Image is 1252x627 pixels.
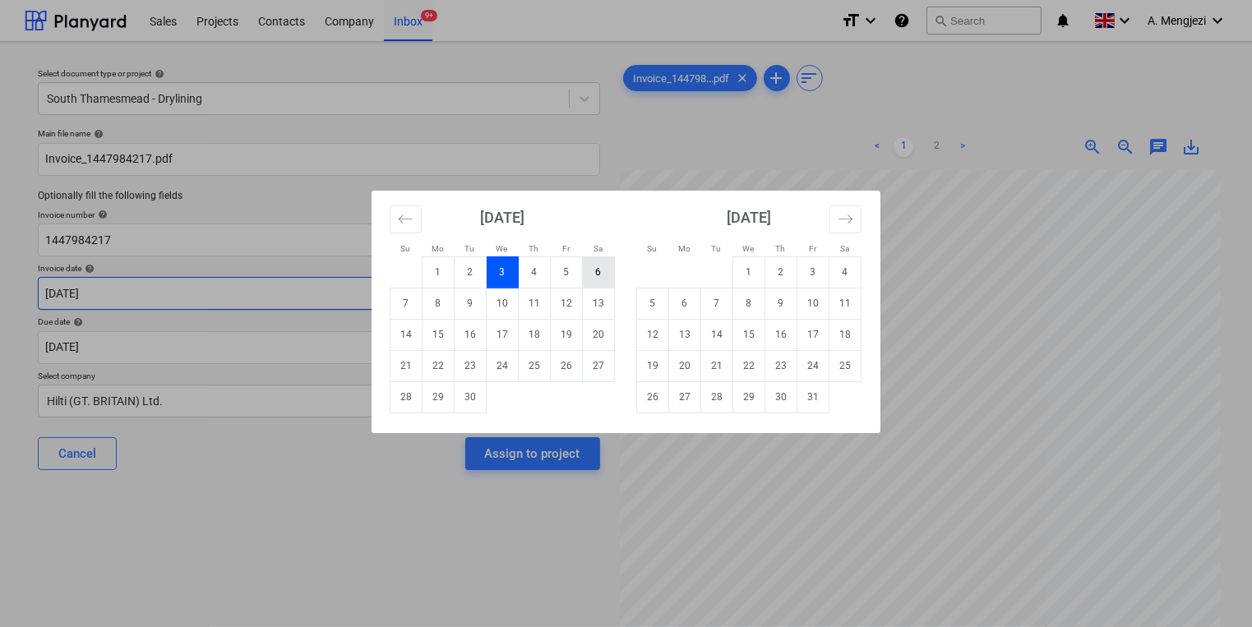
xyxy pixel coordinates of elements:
small: We [497,244,508,253]
small: Sa [594,244,603,253]
td: Saturday, September 27, 2025 [583,350,615,381]
td: Friday, September 5, 2025 [551,256,583,288]
td: Monday, September 22, 2025 [423,350,455,381]
td: Sunday, September 14, 2025 [390,319,423,350]
small: Th [529,244,539,253]
small: Tu [712,244,722,253]
td: Tuesday, September 9, 2025 [455,288,487,319]
td: Thursday, September 4, 2025 [519,256,551,288]
td: Tuesday, October 28, 2025 [701,381,733,413]
td: Friday, October 3, 2025 [797,256,829,288]
td: Tuesday, October 7, 2025 [701,288,733,319]
small: Th [776,244,786,253]
td: Monday, October 13, 2025 [669,319,701,350]
td: Wednesday, September 24, 2025 [487,350,519,381]
td: Friday, September 12, 2025 [551,288,583,319]
td: Sunday, October 5, 2025 [637,288,669,319]
td: Monday, October 27, 2025 [669,381,701,413]
td: Friday, September 19, 2025 [551,319,583,350]
td: Sunday, October 12, 2025 [637,319,669,350]
td: Saturday, October 11, 2025 [829,288,862,319]
small: Su [401,244,411,253]
td: Selected. Wednesday, September 3, 2025 [487,256,519,288]
td: Thursday, October 9, 2025 [765,288,797,319]
td: Monday, September 1, 2025 [423,256,455,288]
small: Fr [809,244,816,253]
td: Wednesday, October 8, 2025 [733,288,765,319]
td: Saturday, October 4, 2025 [829,256,862,288]
small: Fr [562,244,570,253]
td: Friday, October 10, 2025 [797,288,829,319]
td: Tuesday, October 14, 2025 [701,319,733,350]
td: Thursday, September 11, 2025 [519,288,551,319]
td: Monday, October 20, 2025 [669,350,701,381]
td: Friday, October 24, 2025 [797,350,829,381]
button: Move forward to switch to the next month. [829,205,862,233]
td: Thursday, September 18, 2025 [519,319,551,350]
td: Thursday, October 23, 2025 [765,350,797,381]
strong: [DATE] [480,209,524,226]
td: Saturday, September 13, 2025 [583,288,615,319]
td: Friday, October 31, 2025 [797,381,829,413]
td: Monday, October 6, 2025 [669,288,701,319]
td: Thursday, October 2, 2025 [765,256,797,288]
td: Thursday, October 30, 2025 [765,381,797,413]
td: Wednesday, September 10, 2025 [487,288,519,319]
td: Thursday, October 16, 2025 [765,319,797,350]
small: Tu [465,244,475,253]
td: Tuesday, September 2, 2025 [455,256,487,288]
td: Sunday, October 19, 2025 [637,350,669,381]
td: Sunday, September 28, 2025 [390,381,423,413]
small: Mo [678,244,691,253]
small: Mo [432,244,444,253]
td: Sunday, September 21, 2025 [390,350,423,381]
td: Tuesday, September 30, 2025 [455,381,487,413]
td: Thursday, September 25, 2025 [519,350,551,381]
td: Tuesday, October 21, 2025 [701,350,733,381]
small: Sa [840,244,849,253]
td: Monday, September 29, 2025 [423,381,455,413]
td: Monday, September 15, 2025 [423,319,455,350]
td: Tuesday, September 16, 2025 [455,319,487,350]
td: Saturday, September 20, 2025 [583,319,615,350]
small: We [743,244,755,253]
td: Friday, September 26, 2025 [551,350,583,381]
strong: [DATE] [727,209,771,226]
td: Wednesday, October 22, 2025 [733,350,765,381]
td: Wednesday, October 15, 2025 [733,319,765,350]
iframe: Chat Widget [1170,548,1252,627]
td: Friday, October 17, 2025 [797,319,829,350]
td: Tuesday, September 23, 2025 [455,350,487,381]
td: Wednesday, September 17, 2025 [487,319,519,350]
td: Saturday, October 25, 2025 [829,350,862,381]
small: Su [648,244,658,253]
td: Saturday, October 18, 2025 [829,319,862,350]
td: Wednesday, October 1, 2025 [733,256,765,288]
td: Saturday, September 6, 2025 [583,256,615,288]
td: Wednesday, October 29, 2025 [733,381,765,413]
td: Monday, September 8, 2025 [423,288,455,319]
div: Calendar [372,191,880,433]
td: Sunday, September 7, 2025 [390,288,423,319]
button: Move backward to switch to the previous month. [390,205,422,233]
td: Sunday, October 26, 2025 [637,381,669,413]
